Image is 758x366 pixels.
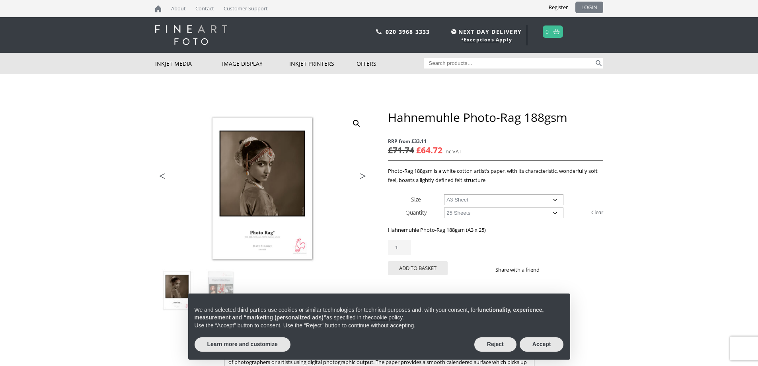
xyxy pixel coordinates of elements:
img: facebook sharing button [549,266,555,273]
img: phone.svg [376,29,382,34]
a: 0 [546,26,549,37]
button: Learn more and customize [195,337,290,352]
p: Hahnemuhle Photo-Rag 188gsm (A3 x 25) [388,225,603,235]
a: Clear options [591,206,603,219]
button: Reject [474,337,516,352]
input: Search products… [424,58,594,69]
a: Register [543,2,574,13]
img: logo-white.svg [155,25,227,45]
a: Image Display [222,53,289,74]
a: Exceptions Apply [464,36,512,43]
a: 020 3968 3333 [386,28,430,35]
strong: functionality, experience, measurement and “marketing (personalized ads)” [195,307,544,321]
label: Quantity [405,209,427,216]
img: twitter sharing button [559,266,565,273]
img: Hahnemuhle Photo-Rag 188gsm - Image 2 [199,269,242,312]
p: Use the “Accept” button to consent. Use the “Reject” button to continue without accepting. [195,322,564,330]
a: Inkjet Printers [289,53,357,74]
span: NEXT DAY DELIVERY [449,27,522,36]
bdi: 64.72 [416,145,442,156]
img: email sharing button [568,266,575,273]
span: £ [416,145,421,156]
span: £ [388,145,393,156]
img: Hahnemuhle Photo-Rag 188gsm [156,269,199,312]
span: RRP from £33.11 [388,137,603,146]
a: View full-screen image gallery [349,116,364,131]
a: cookie policy [371,314,402,321]
button: Add to basket [388,261,448,275]
img: time.svg [451,29,456,34]
a: Inkjet Media [155,53,222,74]
h1: Hahnemuhle Photo-Rag 188gsm [388,110,603,125]
p: Share with a friend [495,265,549,274]
div: Notice [182,287,577,366]
bdi: 71.74 [388,145,414,156]
p: Photo-Rag 188gsm is a white cotton artist’s paper, with its characteristic, wonderfully soft feel... [388,166,603,185]
button: Search [594,58,603,69]
label: Size [411,196,421,203]
input: Product quantity [388,240,411,255]
a: Offers [357,53,424,74]
img: basket.svg [553,29,559,34]
button: Accept [520,337,564,352]
a: LOGIN [575,2,603,13]
p: We and selected third parties use cookies or similar technologies for technical purposes and, wit... [195,306,564,322]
